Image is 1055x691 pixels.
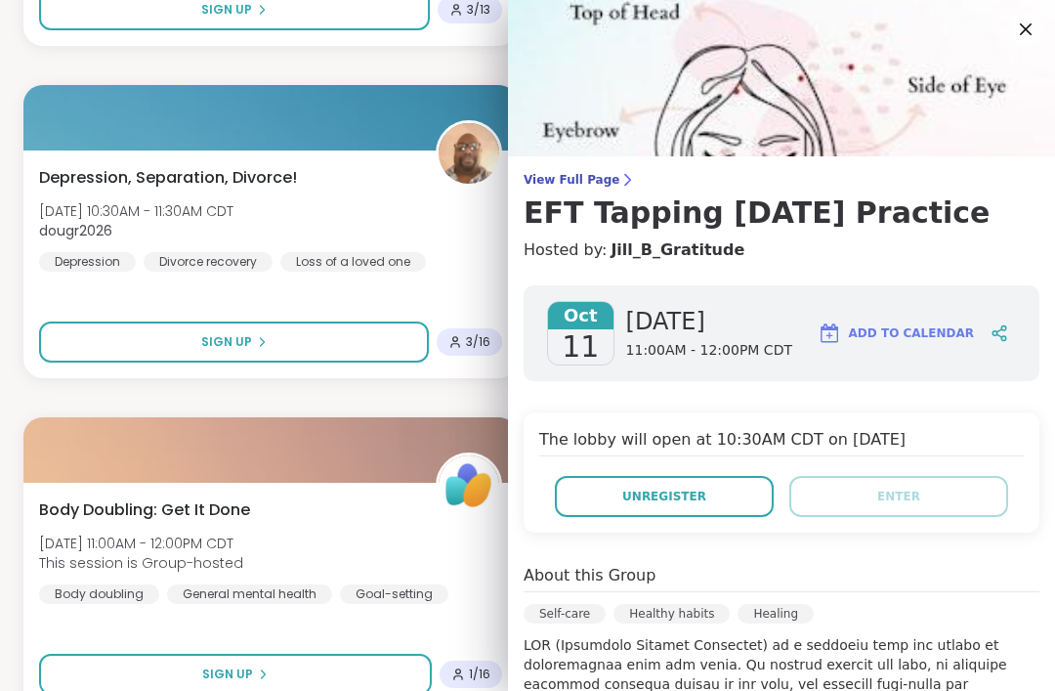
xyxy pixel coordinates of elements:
span: 3 / 13 [467,2,490,18]
span: Sign Up [202,666,253,683]
span: 3 / 16 [466,334,490,350]
span: Sign Up [201,333,252,351]
button: Add to Calendar [809,310,983,357]
span: Body Doubling: Get It Done [39,498,250,522]
a: Jill_B_Gratitude [611,238,744,262]
h4: Hosted by: [524,238,1039,262]
button: Enter [789,476,1008,517]
div: General mental health [167,584,332,604]
span: Oct [548,302,613,329]
div: Body doubling [39,584,159,604]
span: This session is Group-hosted [39,553,243,573]
img: ShareWell [439,455,499,516]
h3: EFT Tapping [DATE] Practice [524,195,1039,231]
button: Unregister [555,476,774,517]
a: View Full PageEFT Tapping [DATE] Practice [524,172,1039,231]
span: Enter [877,488,920,505]
div: Goal-setting [340,584,448,604]
div: Divorce recovery [144,252,273,272]
span: [DATE] 10:30AM - 11:30AM CDT [39,201,233,221]
button: Sign Up [39,322,429,363]
h4: The lobby will open at 10:30AM CDT on [DATE] [539,428,1024,456]
div: Healing [738,604,814,624]
span: View Full Page [524,172,1039,188]
span: Sign Up [201,1,252,19]
span: Unregister [622,488,706,505]
span: 11 [562,329,599,365]
h4: About this Group [524,564,655,587]
img: ShareWell Logomark [818,322,841,345]
div: Healthy habits [613,604,730,624]
div: Depression [39,252,136,272]
span: [DATE] 11:00AM - 12:00PM CDT [39,534,243,553]
span: 11:00AM - 12:00PM CDT [626,341,792,361]
b: dougr2026 [39,221,112,240]
span: Add to Calendar [849,324,974,342]
span: 1 / 16 [469,667,490,682]
img: dougr2026 [439,123,499,184]
div: Self-care [524,604,606,624]
span: Depression, Separation, Divorce! [39,166,297,190]
div: Loss of a loved one [280,252,426,272]
span: [DATE] [626,306,792,337]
